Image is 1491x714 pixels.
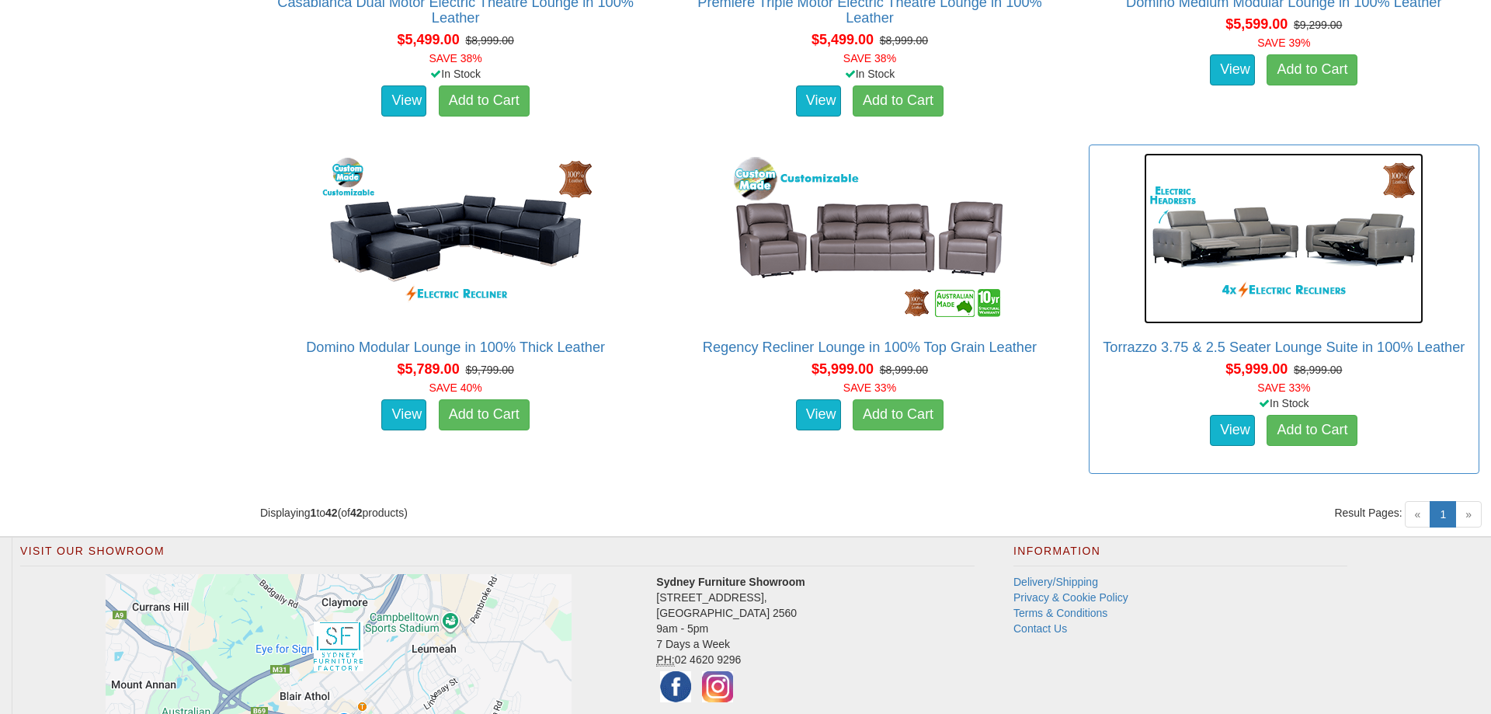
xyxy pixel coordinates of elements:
del: $8,999.00 [880,34,928,47]
a: Add to Cart [439,399,530,430]
font: SAVE 33% [1257,381,1310,394]
strong: 42 [325,507,338,519]
font: SAVE 33% [843,381,896,394]
a: Add to Cart [439,85,530,117]
img: Instagram [698,667,737,706]
abbr: Phone [656,653,674,667]
a: Delivery/Shipping [1013,576,1098,588]
a: Privacy & Cookie Policy [1013,591,1128,604]
a: Add to Cart [1267,54,1357,85]
h2: Visit Our Showroom [20,545,975,566]
del: $8,999.00 [880,364,928,376]
a: Torrazzo 3.75 & 2.5 Seater Lounge Suite in 100% Leather [1103,340,1465,355]
a: View [1210,415,1255,446]
span: $5,999.00 [812,361,874,377]
img: Torrazzo 3.75 & 2.5 Seater Lounge Suite in 100% Leather [1144,153,1423,324]
font: SAVE 38% [429,52,482,64]
span: « [1405,501,1431,528]
a: View [381,399,426,430]
span: Result Pages: [1334,505,1402,521]
img: Domino Modular Lounge in 100% Thick Leather [316,153,596,324]
del: $8,999.00 [465,34,513,47]
a: View [381,85,426,117]
a: Terms & Conditions [1013,607,1107,619]
span: $5,599.00 [1225,16,1288,32]
a: View [1210,54,1255,85]
span: $5,499.00 [812,32,874,47]
a: Add to Cart [853,85,944,117]
a: Contact Us [1013,622,1067,635]
font: SAVE 39% [1257,37,1310,49]
a: View [796,85,841,117]
img: Regency Recliner Lounge in 100% Top Grain Leather [730,153,1010,324]
a: Add to Cart [853,399,944,430]
div: Displaying to (of products) [248,505,870,521]
span: » [1455,501,1482,528]
del: $9,299.00 [1294,19,1342,31]
a: Regency Recliner Lounge in 100% Top Grain Leather [703,340,1037,355]
img: Facebook [656,667,695,706]
div: In Stock [257,66,654,82]
a: 1 [1430,501,1456,528]
a: Domino Modular Lounge in 100% Thick Leather [306,340,605,355]
strong: Sydney Furniture Showroom [656,576,805,588]
del: $8,999.00 [1294,364,1342,376]
strong: 1 [311,507,317,519]
div: In Stock [1086,395,1482,411]
div: In Stock [671,66,1068,82]
font: SAVE 38% [843,52,896,64]
del: $9,799.00 [465,364,513,376]
h2: Information [1013,545,1347,566]
a: Add to Cart [1267,415,1357,446]
font: SAVE 40% [429,381,482,394]
strong: 42 [350,507,363,519]
span: $5,789.00 [398,361,460,377]
span: $5,999.00 [1225,361,1288,377]
span: $5,499.00 [398,32,460,47]
a: View [796,399,841,430]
